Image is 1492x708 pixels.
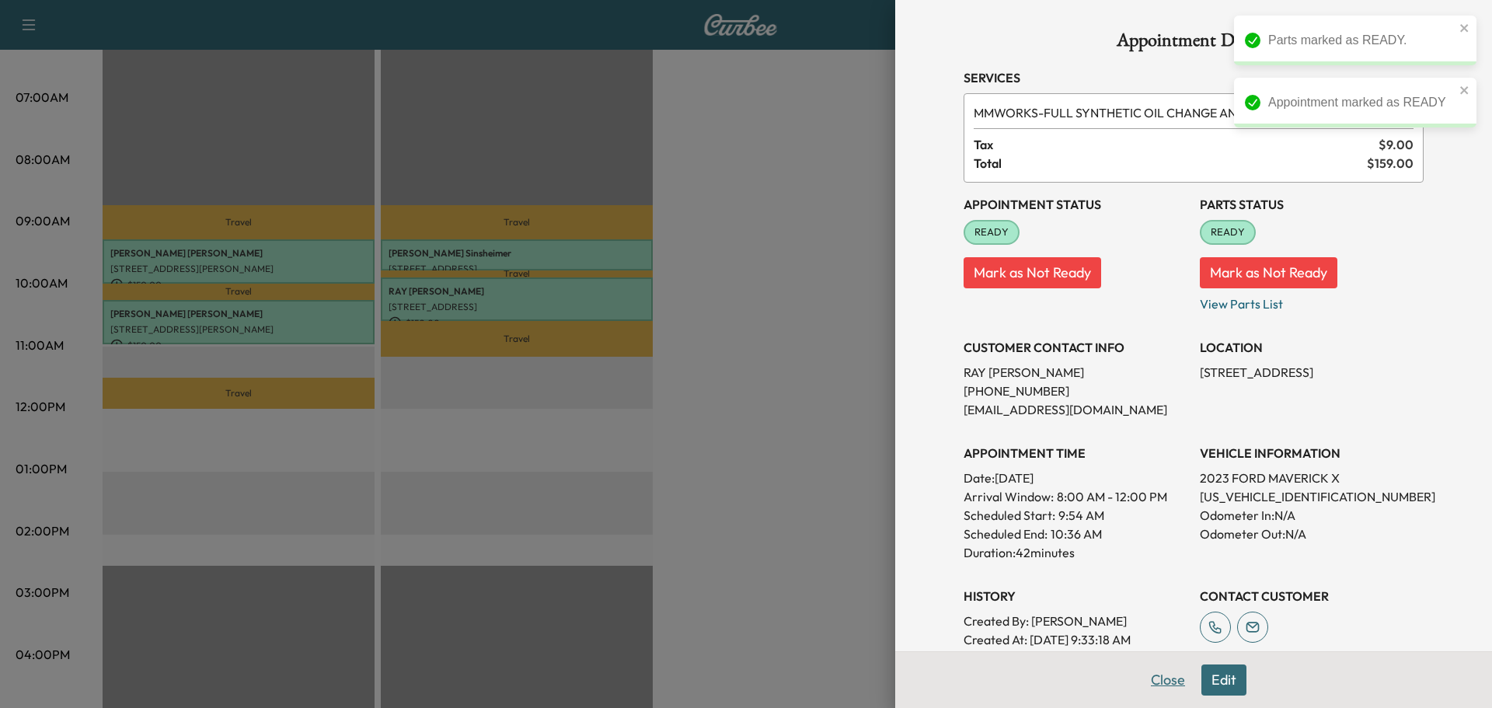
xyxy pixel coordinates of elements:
h3: History [964,587,1187,605]
button: Close [1141,664,1195,696]
p: Odometer Out: N/A [1200,525,1424,543]
button: close [1459,84,1470,96]
span: Tax [974,135,1379,154]
span: Total [974,154,1367,173]
p: 10:36 AM [1051,525,1102,543]
h3: LOCATION [1200,338,1424,357]
p: Scheduled End: [964,525,1048,543]
span: READY [965,225,1018,240]
p: Duration: 42 minutes [964,543,1187,562]
p: View Parts List [1200,288,1424,313]
p: [EMAIL_ADDRESS][DOMAIN_NAME] [964,400,1187,419]
h3: CONTACT CUSTOMER [1200,587,1424,605]
p: Created At : [DATE] 9:33:18 AM [964,630,1187,649]
h3: VEHICLE INFORMATION [1200,444,1424,462]
span: 8:00 AM - 12:00 PM [1057,487,1167,506]
p: Arrival Window: [964,487,1187,506]
h3: Appointment Status [964,195,1187,214]
span: $ 159.00 [1367,154,1414,173]
h3: APPOINTMENT TIME [964,444,1187,462]
div: Appointment marked as READY [1268,93,1455,112]
button: Mark as Not Ready [1200,257,1337,288]
p: Scheduled Start: [964,506,1055,525]
span: READY [1201,225,1254,240]
span: $ 9.00 [1379,135,1414,154]
h3: Services [964,68,1424,87]
h3: CUSTOMER CONTACT INFO [964,338,1187,357]
p: [STREET_ADDRESS] [1200,363,1424,382]
p: RAY [PERSON_NAME] [964,363,1187,382]
h3: Parts Status [1200,195,1424,214]
button: Edit [1201,664,1246,696]
span: FULL SYNTHETIC OIL CHANGE AND TIRE ROTATION - WORKS PACKAGE [974,103,1358,122]
p: [PHONE_NUMBER] [964,382,1187,400]
p: Odometer In: N/A [1200,506,1424,525]
div: Parts marked as READY. [1268,31,1455,50]
p: 9:54 AM [1058,506,1104,525]
button: close [1459,22,1470,34]
p: 2023 FORD MAVERICK X [1200,469,1424,487]
button: Mark as Not Ready [964,257,1101,288]
p: Date: [DATE] [964,469,1187,487]
p: Created By : [PERSON_NAME] [964,612,1187,630]
h1: Appointment Details [964,31,1424,56]
p: [US_VEHICLE_IDENTIFICATION_NUMBER] [1200,487,1424,506]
